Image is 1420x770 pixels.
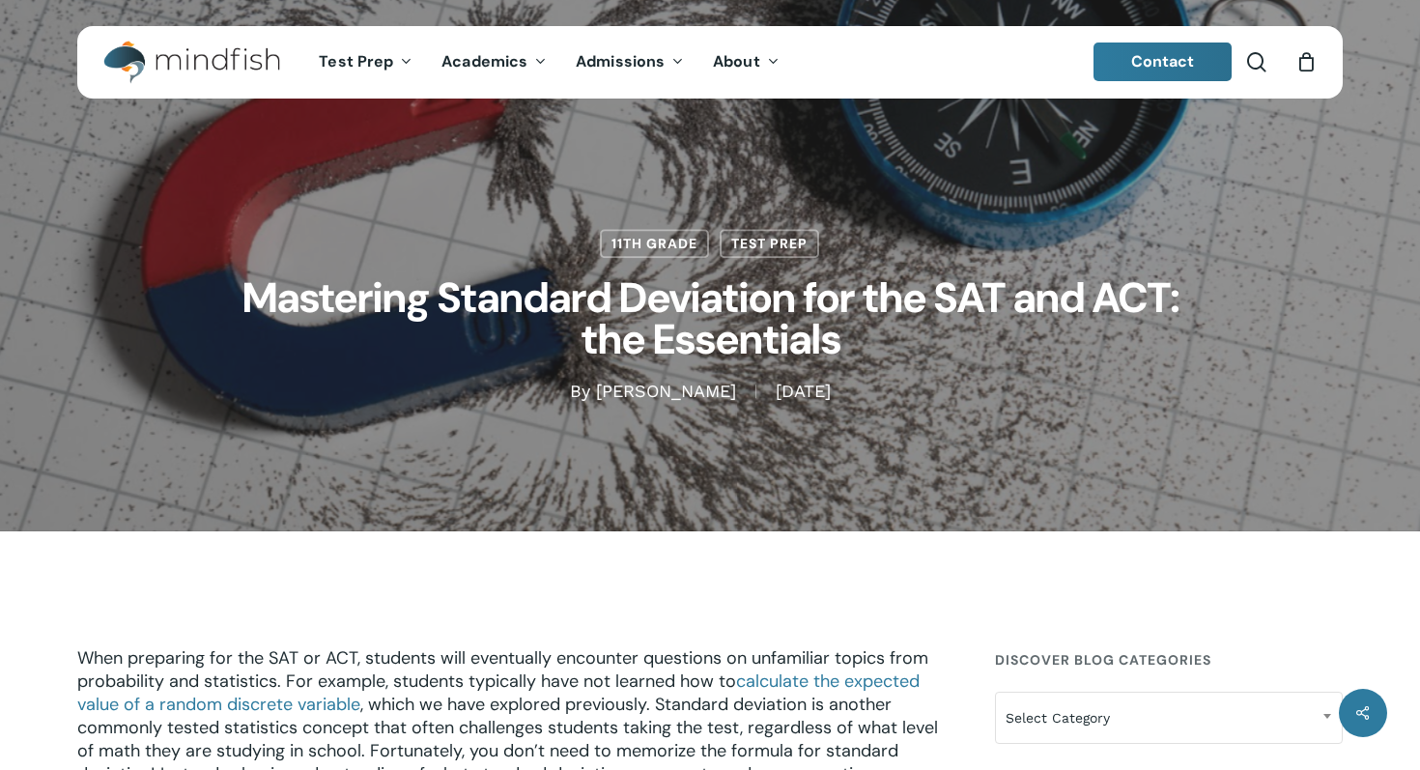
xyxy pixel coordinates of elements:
a: [PERSON_NAME] [596,382,736,402]
a: Test Prep [304,54,427,71]
span: Contact [1131,51,1195,71]
span: By [570,385,590,399]
span: Select Category [995,692,1343,744]
span: [DATE] [755,385,850,399]
header: Main Menu [77,26,1343,99]
a: Admissions [561,54,698,71]
span: About [713,51,760,71]
a: Test Prep [720,229,819,258]
a: Cart [1295,51,1317,72]
h4: Discover Blog Categories [995,642,1343,677]
span: Academics [441,51,527,71]
span: Admissions [576,51,665,71]
h1: Mastering Standard Deviation for the SAT and ACT: the Essentials [227,258,1193,380]
a: Academics [427,54,561,71]
a: 11th Grade [600,229,709,258]
span: Select Category [996,698,1342,738]
a: Contact [1093,43,1233,81]
span: When preparing for the SAT or ACT, students will eventually encounter questions on unfamiliar top... [77,646,928,693]
a: About [698,54,794,71]
span: Test Prep [319,51,393,71]
iframe: Chatbot [1292,642,1393,743]
a: calculate the expected value of a random discrete variable [77,670,920,716]
nav: Main Menu [304,26,793,99]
